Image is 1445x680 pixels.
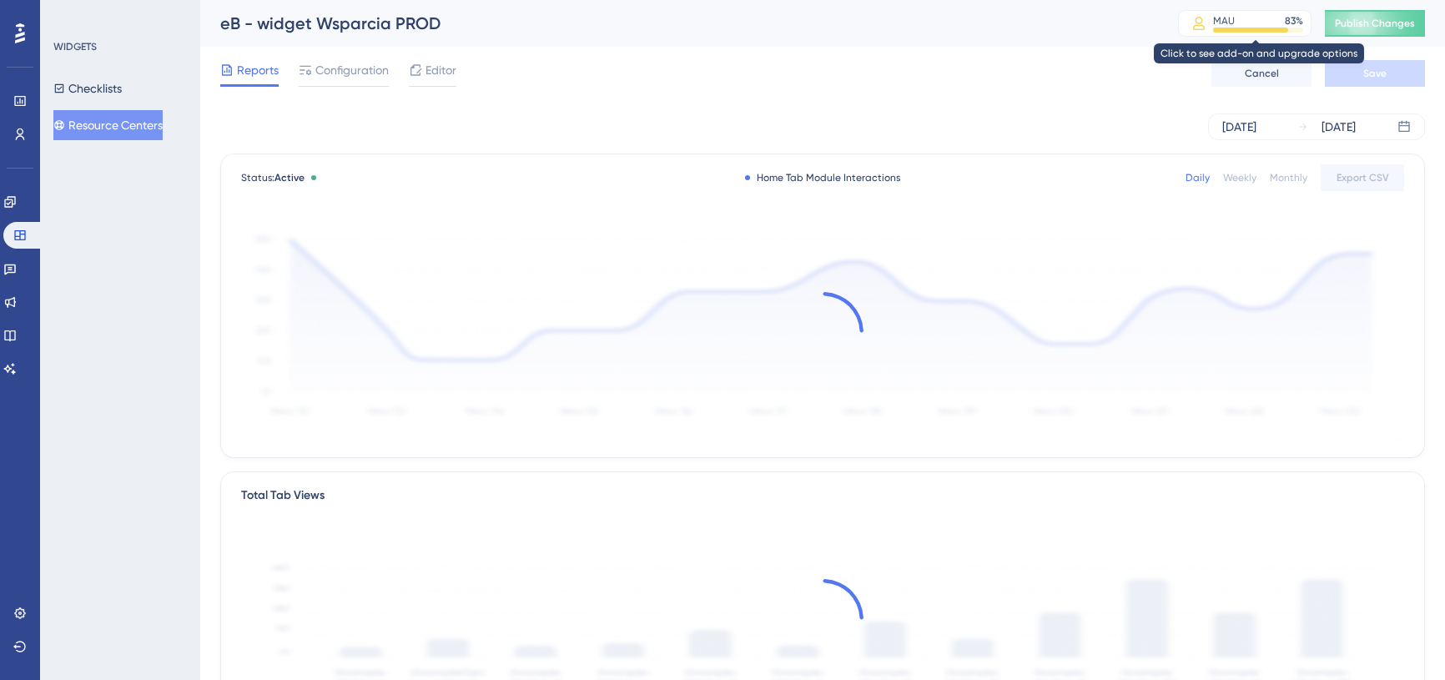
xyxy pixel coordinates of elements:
span: Reports [237,60,279,80]
button: Checklists [53,73,122,103]
button: Cancel [1211,60,1312,87]
span: Configuration [315,60,389,80]
span: Active [274,172,305,184]
span: Save [1363,67,1387,80]
div: Daily [1186,171,1210,184]
span: Publish Changes [1335,17,1415,30]
div: Home Tab Module Interactions [745,171,900,184]
div: 83 % [1285,14,1303,28]
div: [DATE] [1322,117,1356,137]
span: Export CSV [1337,171,1389,184]
div: Total Tab Views [241,486,325,506]
div: Weekly [1223,171,1256,184]
span: Cancel [1245,67,1279,80]
div: Monthly [1270,171,1307,184]
button: Publish Changes [1325,10,1425,37]
span: Editor [425,60,456,80]
button: Save [1325,60,1425,87]
div: [DATE] [1222,117,1256,137]
button: Resource Centers [53,110,163,140]
span: Status: [241,171,305,184]
div: WIDGETS [53,40,97,53]
div: MAU [1213,14,1235,28]
iframe: UserGuiding AI Assistant Launcher [1375,614,1425,664]
div: eB - widget Wsparcia PROD [220,12,1136,35]
button: Export CSV [1321,164,1404,191]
